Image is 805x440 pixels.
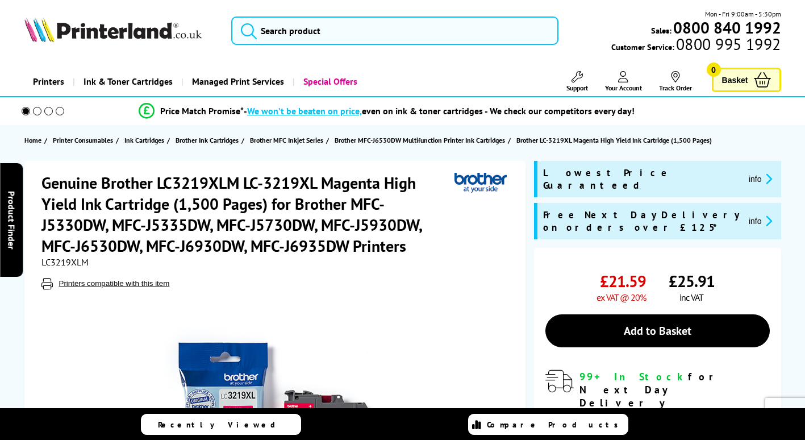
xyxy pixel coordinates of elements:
[722,72,748,88] span: Basket
[707,63,721,77] span: 0
[24,17,218,44] a: Printerland Logo
[41,172,454,256] h1: Genuine Brother LC3219XLM LC-3219XL Magenta High Yield Ink Cartridge (1,500 Pages) for Brother MF...
[124,134,167,146] a: Ink Cartridges
[160,105,244,117] span: Price Match Promise*
[566,84,588,92] span: Support
[659,71,692,92] a: Track Order
[176,134,239,146] span: Brother Ink Cartridges
[244,105,635,117] div: - even on ink & toner cartridges - We check our competitors every day!
[600,271,646,292] span: £21.59
[671,22,781,33] a: 0800 840 1992
[24,17,202,42] img: Printerland Logo
[158,420,287,430] span: Recently Viewed
[24,134,41,146] span: Home
[335,134,505,146] span: Brother MFC-J6530DW Multifunction Printer Ink Cartridges
[53,134,116,146] a: Printer Consumables
[605,84,642,92] span: Your Account
[516,134,715,146] a: Brother LC-3219XL Magenta High Yield Ink Cartridge (1,500 Pages)
[579,370,770,409] div: for Next Day Delivery
[250,134,326,146] a: Brother MFC Inkjet Series
[669,271,715,292] span: £25.91
[597,292,646,303] span: ex VAT @ 20%
[335,134,508,146] a: Brother MFC-J6530DW Multifunction Printer Ink Cartridges
[84,67,173,96] span: Ink & Toner Cartridges
[124,134,164,146] span: Ink Cartridges
[673,17,781,38] b: 0800 840 1992
[566,71,588,92] a: Support
[176,134,241,146] a: Brother Ink Cartridges
[705,9,781,19] span: Mon - Fri 9:00am - 5:30pm
[487,420,624,430] span: Compare Products
[468,414,628,435] a: Compare Products
[24,67,73,96] a: Printers
[516,134,712,146] span: Brother LC-3219XL Magenta High Yield Ink Cartridge (1,500 Pages)
[231,16,558,45] input: Search product
[745,172,775,185] button: promo-description
[6,101,768,121] li: modal_Promise
[181,67,293,96] a: Managed Print Services
[53,134,113,146] span: Printer Consumables
[745,214,775,227] button: promo-description
[579,370,688,383] span: 99+ In Stock
[611,39,781,52] span: Customer Service:
[247,105,362,117] span: We won’t be beaten on price,
[651,25,671,36] span: Sales:
[454,172,507,193] img: Brother
[293,67,366,96] a: Special Offers
[605,71,642,92] a: Your Account
[679,292,703,303] span: inc VAT
[141,414,301,435] a: Recently Viewed
[56,279,173,288] button: Printers compatible with this item
[250,134,323,146] span: Brother MFC Inkjet Series
[24,134,44,146] a: Home
[41,256,89,268] span: LC3219XLM
[6,191,17,250] span: Product Finder
[674,39,781,49] span: 0800 995 1992
[545,314,770,347] a: Add to Basket
[73,67,181,96] a: Ink & Toner Cartridges
[545,370,770,435] div: modal_delivery
[543,209,740,234] span: Free Next Day Delivery on orders over £125*
[712,68,781,92] a: Basket 0
[543,167,740,192] span: Lowest Price Guaranteed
